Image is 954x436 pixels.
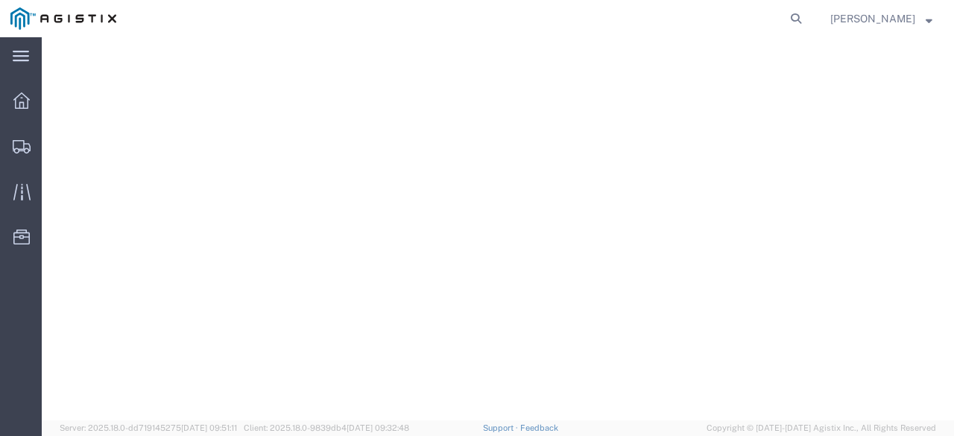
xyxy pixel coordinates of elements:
[830,10,915,27] span: Mustafa Sheriff
[830,10,933,28] button: [PERSON_NAME]
[42,37,954,420] iframe: FS Legacy Container
[520,423,558,432] a: Feedback
[244,423,409,432] span: Client: 2025.18.0-9839db4
[483,423,520,432] a: Support
[347,423,409,432] span: [DATE] 09:32:48
[181,423,237,432] span: [DATE] 09:51:11
[707,422,936,435] span: Copyright © [DATE]-[DATE] Agistix Inc., All Rights Reserved
[60,423,237,432] span: Server: 2025.18.0-dd719145275
[10,7,116,30] img: logo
